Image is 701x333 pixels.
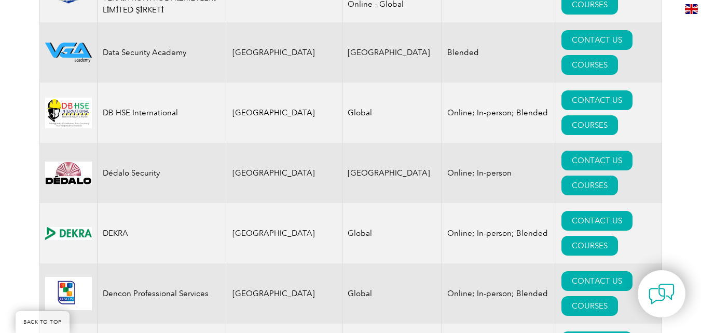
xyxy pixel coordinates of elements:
[561,90,633,110] a: CONTACT US
[45,277,92,310] img: 4894408a-8f6b-ef11-a670-00224896d6b9-logo.jpg
[561,271,633,291] a: CONTACT US
[97,203,227,263] td: DEKRA
[561,151,633,170] a: CONTACT US
[561,211,633,231] a: CONTACT US
[97,22,227,83] td: Data Security Academy
[442,143,556,203] td: Online; In-person
[97,143,227,203] td: Dédalo Security
[561,236,618,256] a: COURSES
[342,263,442,324] td: Global
[442,203,556,263] td: Online; In-person; Blended
[227,22,342,83] td: [GEOGRAPHIC_DATA]
[561,30,633,50] a: CONTACT US
[342,203,442,263] td: Global
[442,263,556,324] td: Online; In-person; Blended
[227,263,342,324] td: [GEOGRAPHIC_DATA]
[227,203,342,263] td: [GEOGRAPHIC_DATA]
[45,227,92,240] img: 15a57d8a-d4e0-e911-a812-000d3a795b83-logo.png
[561,296,618,316] a: COURSES
[16,311,70,333] a: BACK TO TOP
[45,98,92,128] img: 5361e80d-26f3-ed11-8848-00224814fd52-logo.jpg
[342,22,442,83] td: [GEOGRAPHIC_DATA]
[97,263,227,324] td: Dencon Professional Services
[561,176,618,195] a: COURSES
[561,115,618,135] a: COURSES
[342,143,442,203] td: [GEOGRAPHIC_DATA]
[649,281,675,307] img: contact-chat.png
[442,83,556,143] td: Online; In-person; Blended
[442,22,556,83] td: Blended
[97,83,227,143] td: DB HSE International
[227,83,342,143] td: [GEOGRAPHIC_DATA]
[342,83,442,143] td: Global
[561,55,618,75] a: COURSES
[227,143,342,203] td: [GEOGRAPHIC_DATA]
[685,4,698,14] img: en
[45,43,92,63] img: 2712ab11-b677-ec11-8d20-002248183cf6-logo.png
[45,162,92,184] img: 8151da1a-2f8e-ee11-be36-000d3ae1a22b-logo.png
